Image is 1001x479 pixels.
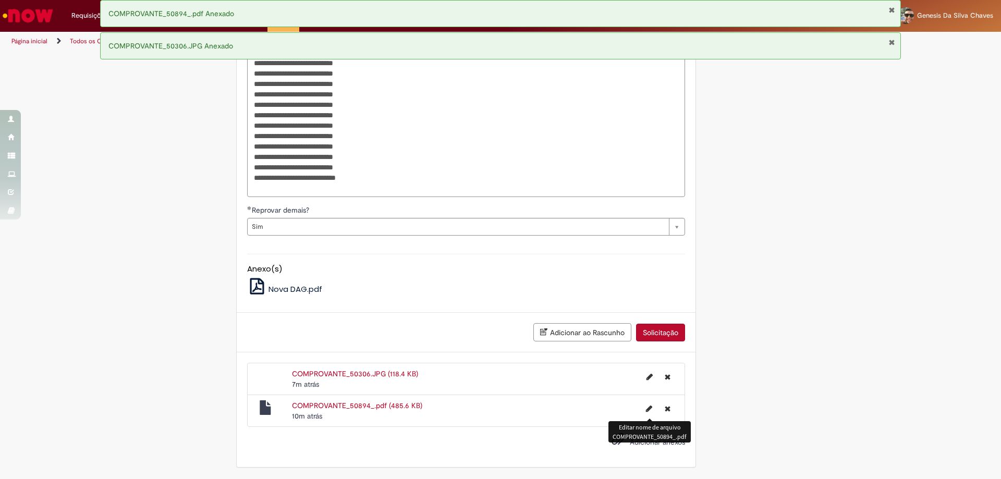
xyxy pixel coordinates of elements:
a: Página inicial [11,37,47,45]
a: COMPROVANTE_50894_.pdf (485.6 KB) [292,401,422,410]
div: Editar nome de arquivo COMPROVANTE_50894_.pdf [608,421,691,442]
ul: Trilhas de página [8,32,660,51]
span: Genesis Da Silva Chaves [917,11,993,20]
span: 7m atrás [292,379,319,389]
span: COMPROVANTE_50894_.pdf Anexado [108,9,234,18]
time: 29/08/2025 18:26:28 [292,379,319,389]
button: Solicitação [636,324,685,341]
time: 29/08/2025 18:24:07 [292,411,322,421]
span: 10m atrás [292,411,322,421]
button: Editar nome de arquivo COMPROVANTE_50306.JPG [640,369,659,385]
span: Obrigatório Preenchido [247,206,252,210]
button: Fechar Notificação [888,38,895,46]
button: Excluir COMPROVANTE_50306.JPG [658,369,677,385]
span: Sim [252,218,664,235]
span: Requisições [71,10,108,21]
span: COMPROVANTE_50306.JPG Anexado [108,41,233,51]
button: Adicionar ao Rascunho [533,323,631,341]
a: Nova DAG.pdf [247,284,323,294]
span: Nova DAG.pdf [268,284,322,294]
span: Reprovar demais? [252,205,311,215]
a: COMPROVANTE_50306.JPG (118.4 KB) [292,369,418,378]
button: Excluir COMPROVANTE_50894_.pdf [658,400,677,417]
span: Adicionar anexos [630,438,685,447]
a: Todos os Catálogos [70,37,125,45]
button: Editar nome de arquivo COMPROVANTE_50894_.pdf [640,400,658,417]
h5: Anexo(s) [247,265,685,274]
img: ServiceNow [1,5,55,26]
button: Fechar Notificação [888,6,895,14]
